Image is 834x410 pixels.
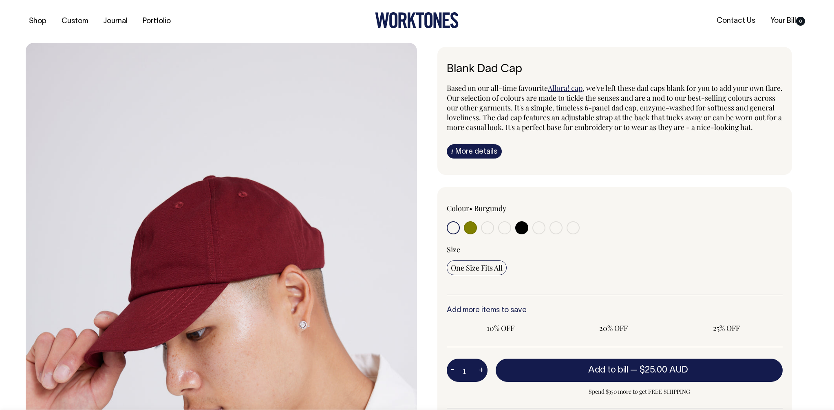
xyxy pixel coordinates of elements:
[767,14,808,28] a: Your Bill0
[469,203,472,213] span: •
[100,15,131,28] a: Journal
[447,83,548,93] span: Based on our all-time favourite
[447,144,502,159] a: iMore details
[447,83,783,132] span: , we've left these dad caps blank for you to add your own flare. Our selection of colours are mad...
[676,323,776,333] span: 25% OFF
[26,15,50,28] a: Shop
[560,321,668,335] input: 20% OFF
[447,306,783,315] h6: Add more items to save
[447,260,507,275] input: One Size Fits All
[672,321,780,335] input: 25% OFF
[796,17,805,26] span: 0
[451,147,453,155] span: i
[564,323,664,333] span: 20% OFF
[640,366,688,374] span: $25.00 AUD
[496,387,783,397] span: Spend $350 more to get FREE SHIPPING
[496,359,783,381] button: Add to bill —$25.00 AUD
[447,362,458,379] button: -
[139,15,174,28] a: Portfolio
[474,203,506,213] label: Burgundy
[447,245,783,254] div: Size
[451,263,503,273] span: One Size Fits All
[451,323,551,333] span: 10% OFF
[548,83,582,93] a: Allora! cap
[58,15,91,28] a: Custom
[447,321,555,335] input: 10% OFF
[447,63,783,76] h1: Blank Dad Cap
[713,14,759,28] a: Contact Us
[588,366,628,374] span: Add to bill
[447,203,581,213] div: Colour
[475,362,488,379] button: +
[630,366,690,374] span: —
